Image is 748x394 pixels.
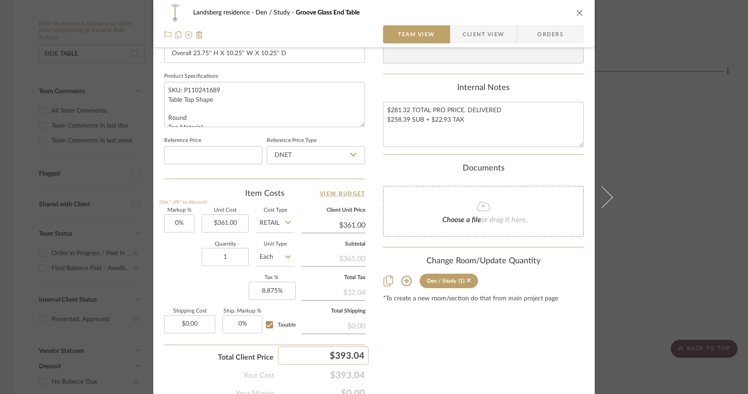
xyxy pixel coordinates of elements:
[302,275,365,280] label: Total Tax
[302,208,365,213] label: Client Unit Price
[296,9,360,16] span: Groove Glass End Table
[459,278,464,284] div: (1)
[223,309,262,313] label: Ship. Markup %
[302,309,365,313] label: Total Shipping
[256,242,294,247] label: Unit Type
[164,208,194,213] label: Markup %
[164,4,186,22] img: b89f9729-18e7-454c-bb17-3c0fc6a3e324_48x40.jpg
[527,25,573,43] span: Orders
[193,9,256,16] span: Landsberg residence
[256,9,296,16] span: Den / Study
[256,208,294,213] label: Cost Type
[302,317,365,333] div: $0.00
[398,25,435,43] span: Team View
[243,370,275,381] span: Your Cost
[278,347,369,365] div: $393.04
[164,45,365,63] input: Enter the dimensions of this item
[249,275,294,280] label: Tax %
[383,256,584,266] div: Change Room/Update Quantity
[302,242,365,247] label: Subtotal
[164,74,218,79] label: Product Specifications
[267,138,317,143] label: Reference Price Type
[202,208,249,213] label: Unit Cost
[164,188,365,199] div: Item Costs
[164,309,215,313] label: Shipping Cost
[320,188,365,199] a: View Budget
[383,83,584,93] div: Internal Notes
[383,164,584,174] div: Documents
[463,25,504,43] span: Client View
[427,278,456,284] div: Den / Study
[302,284,365,300] div: $32.04
[576,9,584,17] button: close
[275,370,365,381] span: $393.04
[383,295,584,303] div: *To create a new room/section do that from main project page
[278,322,296,328] span: Taxable
[164,138,201,143] label: Reference Price
[481,216,527,223] span: or drag it here.
[302,250,365,266] div: $361.00
[218,352,274,363] span: Total Client Price
[196,31,203,38] img: Remove from project
[442,216,481,223] span: Choose a file
[202,242,249,247] label: Quantity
